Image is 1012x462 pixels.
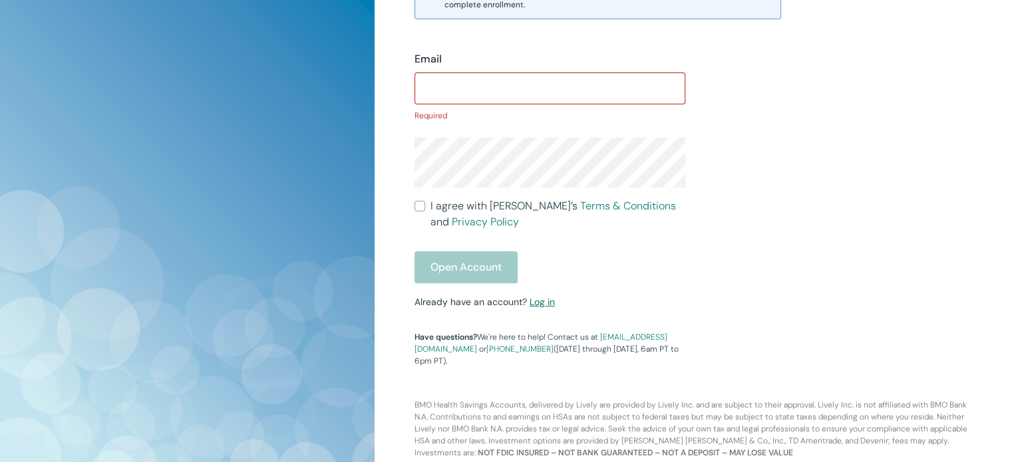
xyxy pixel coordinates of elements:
[415,332,477,342] strong: Have questions?
[452,215,519,229] a: Privacy Policy
[580,199,676,213] a: Terms & Conditions
[430,198,685,230] span: I agree with [PERSON_NAME]’s and
[415,51,442,67] label: Email
[415,331,685,367] p: We're here to help! Contact us at or ([DATE] through [DATE], 6am PT to 6pm PT).
[415,110,685,122] p: Required
[486,344,554,354] a: [PHONE_NUMBER]
[415,296,555,308] small: Already have an account?
[478,447,793,458] b: NOT FDIC INSURED – NOT BANK GUARANTEED – NOT A DEPOSIT – MAY LOSE VALUE
[407,367,980,459] p: BMO Health Savings Accounts, delivered by Lively are provided by Lively Inc. and are subject to t...
[530,296,555,308] a: Log in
